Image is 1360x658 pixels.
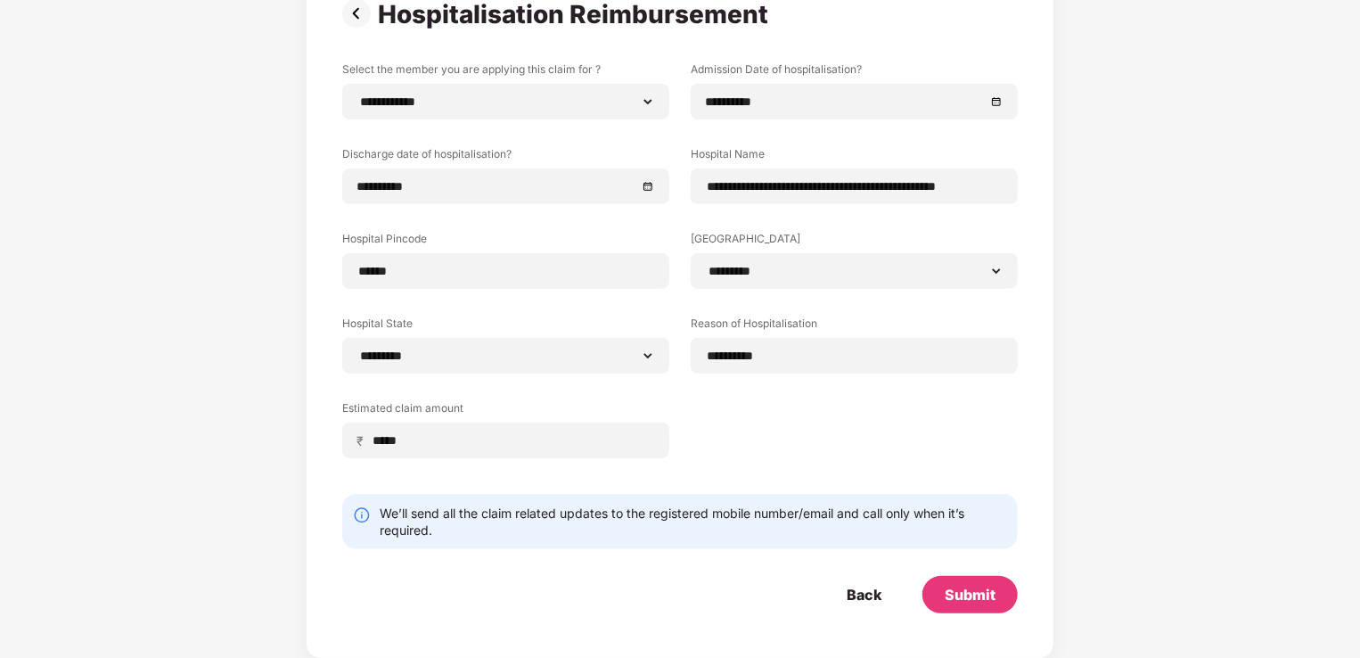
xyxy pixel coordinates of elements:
[691,316,1018,338] label: Reason of Hospitalisation
[353,506,371,524] img: svg+xml;base64,PHN2ZyBpZD0iSW5mby0yMHgyMCIgeG1sbnM9Imh0dHA6Ly93d3cudzMub3JnLzIwMDAvc3ZnIiB3aWR0aD...
[342,146,669,169] label: Discharge date of hospitalisation?
[691,231,1018,253] label: [GEOGRAPHIC_DATA]
[847,585,881,605] div: Back
[342,316,669,338] label: Hospital State
[691,62,1018,84] label: Admission Date of hospitalisation?
[356,432,371,449] span: ₹
[342,62,669,84] label: Select the member you are applying this claim for ?
[380,505,1007,539] div: We’ll send all the claim related updates to the registered mobile number/email and call only when...
[945,585,995,605] div: Submit
[691,146,1018,169] label: Hospital Name
[342,231,669,253] label: Hospital Pincode
[342,400,669,423] label: Estimated claim amount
